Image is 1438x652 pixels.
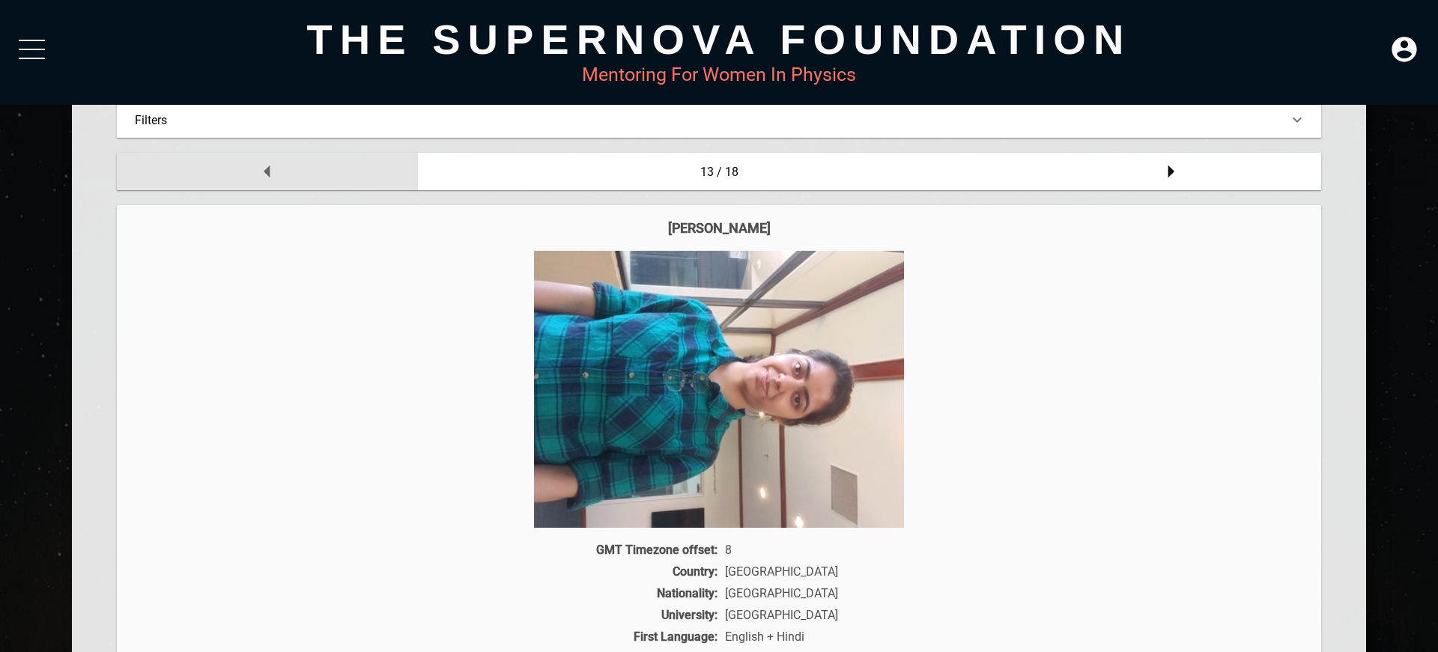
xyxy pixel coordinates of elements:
[132,608,721,622] div: University:
[72,64,1366,85] div: Mentoring For Women In Physics
[721,543,1307,557] div: 8
[132,630,721,644] div: First Language:
[135,113,1303,127] div: Filters
[721,586,1307,600] div: [GEOGRAPHIC_DATA]
[132,220,1306,236] div: [PERSON_NAME]
[418,153,1020,190] div: 13 / 18
[721,564,1307,579] div: [GEOGRAPHIC_DATA]
[721,608,1307,622] div: [GEOGRAPHIC_DATA]
[132,586,721,600] div: Nationality:
[132,543,721,557] div: GMT Timezone offset:
[72,15,1366,64] div: The Supernova Foundation
[132,564,721,579] div: Country:
[721,630,1307,644] div: English + Hindi
[117,102,1321,138] div: Filters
